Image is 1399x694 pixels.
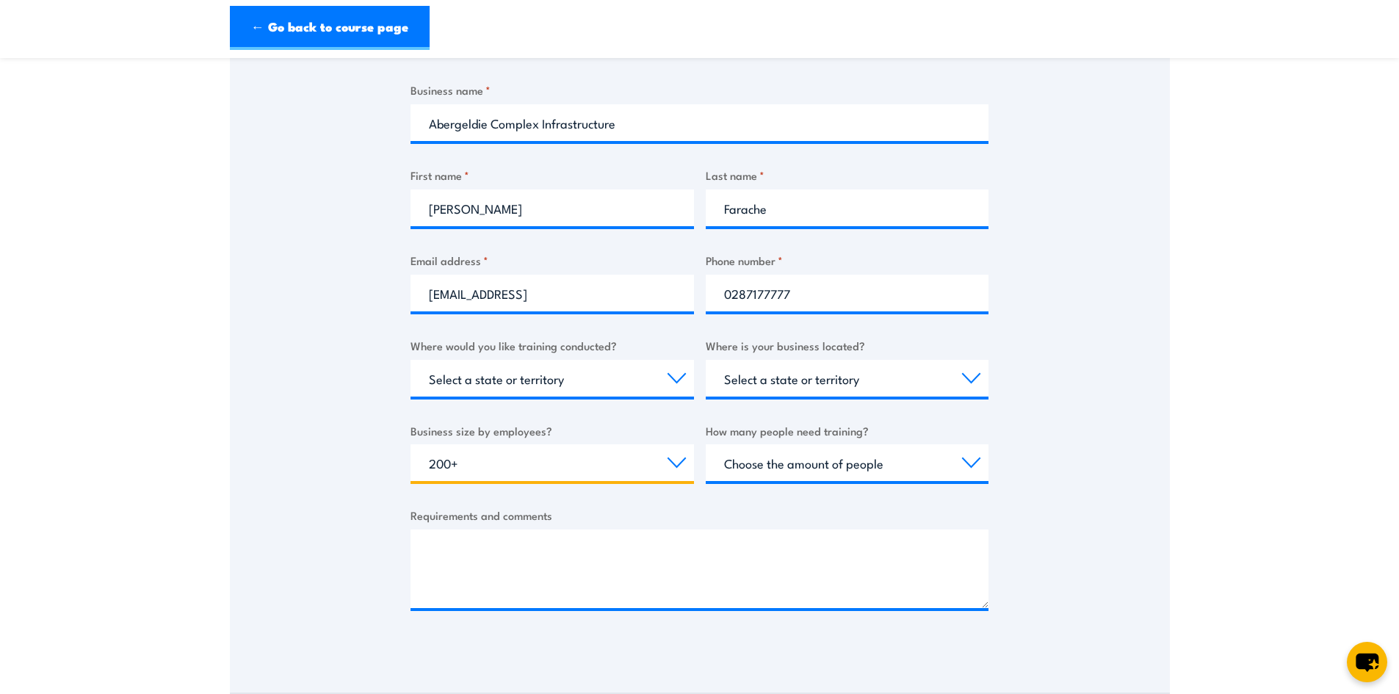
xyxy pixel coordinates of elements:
[706,422,989,439] label: How many people need training?
[411,337,694,354] label: Where would you like training conducted?
[411,507,988,524] label: Requirements and comments
[230,6,430,50] a: ← Go back to course page
[706,337,989,354] label: Where is your business located?
[411,252,694,269] label: Email address
[411,422,694,439] label: Business size by employees?
[706,167,989,184] label: Last name
[411,167,694,184] label: First name
[1347,642,1387,682] button: chat-button
[706,252,989,269] label: Phone number
[411,82,988,98] label: Business name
